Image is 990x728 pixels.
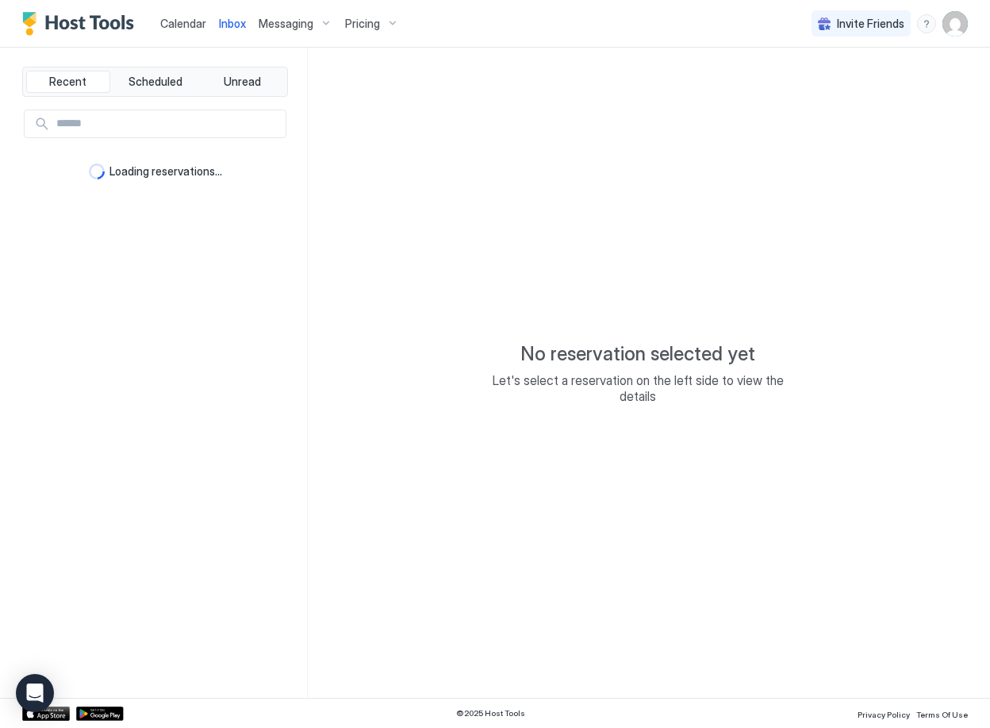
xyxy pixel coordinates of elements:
span: No reservation selected yet [520,342,755,366]
div: User profile [942,11,968,37]
span: Recent [49,75,86,89]
a: Calendar [160,15,206,32]
span: Unread [224,75,261,89]
span: Loading reservations... [109,164,222,179]
button: Unread [200,71,284,93]
a: Google Play Store [76,707,124,721]
span: Scheduled [129,75,182,89]
span: Let's select a reservation on the left side to view the details [479,372,796,404]
button: Recent [26,71,110,93]
div: Open Intercom Messenger [16,674,54,712]
span: © 2025 Host Tools [456,708,525,718]
div: menu [917,14,936,33]
input: Input Field [50,110,286,137]
a: App Store [22,707,70,721]
span: Pricing [345,17,380,31]
a: Privacy Policy [858,705,910,722]
span: Inbox [219,17,246,30]
a: Terms Of Use [916,705,968,722]
span: Privacy Policy [858,710,910,719]
span: Messaging [259,17,313,31]
span: Invite Friends [837,17,904,31]
div: loading [89,164,105,179]
button: Scheduled [113,71,198,93]
div: tab-group [22,67,288,97]
a: Inbox [219,15,246,32]
span: Terms Of Use [916,710,968,719]
span: Calendar [160,17,206,30]
a: Host Tools Logo [22,12,141,36]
